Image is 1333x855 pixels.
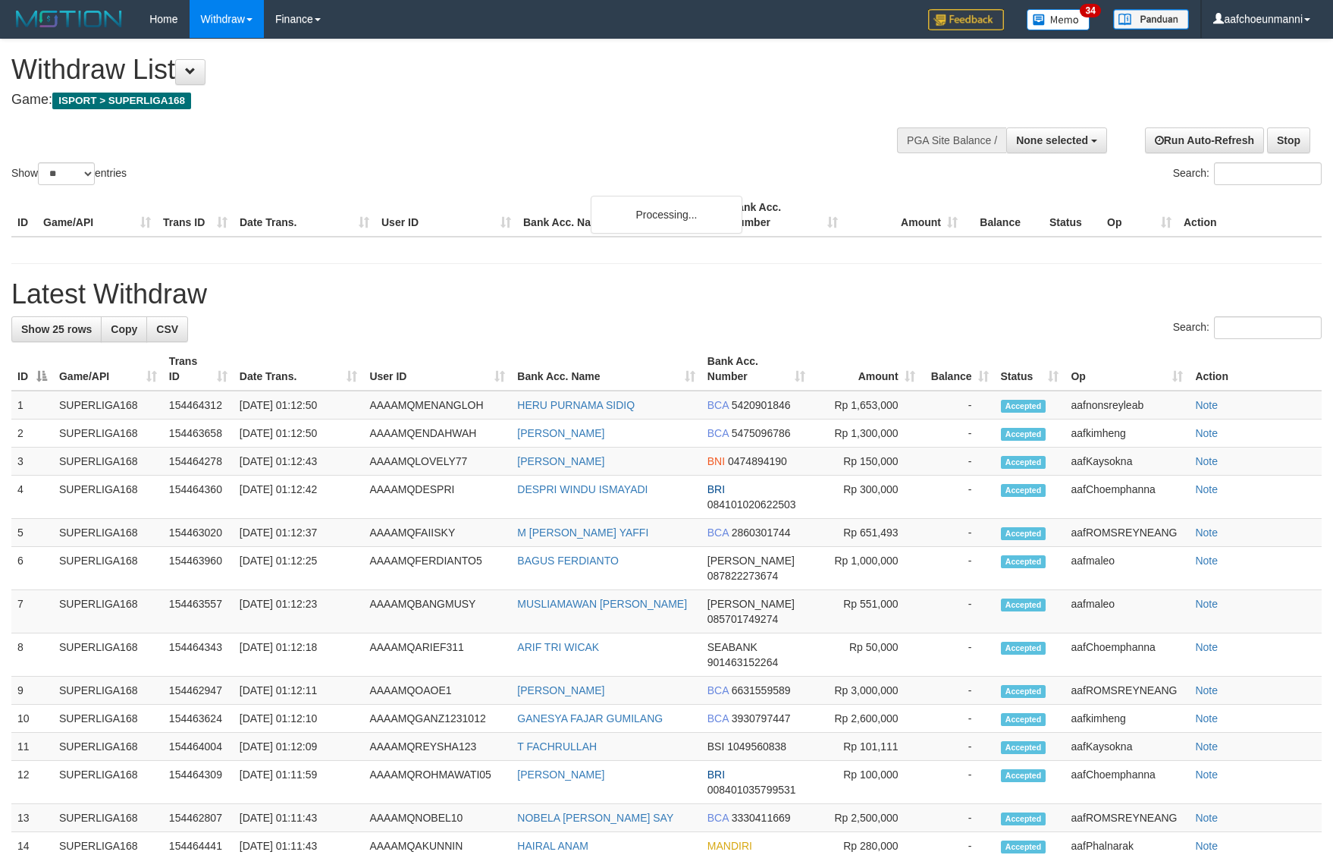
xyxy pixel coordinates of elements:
a: Note [1195,483,1218,495]
a: Note [1195,427,1218,439]
td: - [921,633,995,677]
label: Show entries [11,162,127,185]
td: AAAAMQFAIISKY [363,519,511,547]
a: Note [1195,598,1218,610]
td: 6 [11,547,53,590]
td: SUPERLIGA168 [53,448,163,476]
td: 13 [11,804,53,832]
th: Status [1043,193,1101,237]
th: ID: activate to sort column descending [11,347,53,391]
td: Rp 300,000 [811,476,921,519]
span: Copy 085701749274 to clipboard [707,613,778,625]
td: SUPERLIGA168 [53,804,163,832]
th: ID [11,193,37,237]
td: [DATE] 01:12:43 [234,448,364,476]
td: SUPERLIGA168 [53,705,163,733]
td: 2 [11,420,53,448]
td: Rp 3,000,000 [811,677,921,705]
td: SUPERLIGA168 [53,761,163,804]
span: 34 [1080,4,1100,17]
td: aafROMSREYNEANG [1065,804,1189,832]
th: Balance [964,193,1043,237]
a: ARIF TRI WICAK [517,641,599,653]
a: Stop [1267,127,1310,153]
td: 11 [11,733,53,761]
td: 8 [11,633,53,677]
td: 10 [11,705,53,733]
span: [PERSON_NAME] [707,555,795,567]
th: Date Trans. [234,193,375,237]
th: Date Trans.: activate to sort column ascending [234,347,364,391]
span: Accepted [1001,642,1046,655]
td: AAAAMQLOVELY77 [363,448,511,476]
th: Op: activate to sort column ascending [1065,347,1189,391]
td: SUPERLIGA168 [53,677,163,705]
td: AAAAMQGANZ1231012 [363,705,511,733]
td: - [921,733,995,761]
td: SUPERLIGA168 [53,733,163,761]
a: BAGUS FERDIANTO [517,555,619,567]
span: Copy 3930797447 to clipboard [732,712,791,725]
td: Rp 50,000 [811,633,921,677]
span: Accepted [1001,400,1046,413]
td: aafnonsreyleab [1065,391,1189,420]
button: None selected [1006,127,1107,153]
span: MANDIRI [707,840,752,852]
td: AAAAMQROHMAWATI05 [363,761,511,804]
td: - [921,420,995,448]
span: Accepted [1001,769,1046,782]
span: BSI [707,740,725,753]
th: Trans ID [157,193,234,237]
td: 154464278 [163,448,234,476]
td: - [921,448,995,476]
td: 154462947 [163,677,234,705]
td: AAAAMQFERDIANTO5 [363,547,511,590]
span: Accepted [1001,555,1046,568]
td: Rp 651,493 [811,519,921,547]
td: Rp 2,500,000 [811,804,921,832]
td: 9 [11,677,53,705]
td: 154463624 [163,705,234,733]
td: AAAAMQARIEF311 [363,633,511,677]
td: [DATE] 01:12:50 [234,420,364,448]
span: [PERSON_NAME] [707,598,795,610]
td: Rp 101,111 [811,733,921,761]
img: panduan.png [1113,9,1189,30]
td: - [921,476,995,519]
span: BCA [707,427,729,439]
td: aafChoemphanna [1065,476,1189,519]
span: Accepted [1001,484,1046,497]
div: PGA Site Balance / [897,127,1006,153]
td: 154463960 [163,547,234,590]
a: M [PERSON_NAME] YAFFI [517,527,648,539]
td: aafROMSREYNEANG [1065,519,1189,547]
a: Note [1195,527,1218,539]
td: aafKaysokna [1065,733,1189,761]
span: BCA [707,527,729,539]
td: SUPERLIGA168 [53,420,163,448]
a: Note [1195,812,1218,824]
td: 154464004 [163,733,234,761]
td: - [921,804,995,832]
span: Accepted [1001,599,1046,611]
h1: Withdraw List [11,55,874,85]
td: - [921,391,995,420]
td: aafROMSREYNEANG [1065,677,1189,705]
a: Note [1195,769,1218,781]
a: Note [1195,840,1218,852]
td: Rp 2,600,000 [811,705,921,733]
td: AAAAMQDESPRI [363,476,511,519]
td: 154462807 [163,804,234,832]
label: Search: [1173,162,1322,185]
td: [DATE] 01:12:11 [234,677,364,705]
a: [PERSON_NAME] [517,455,604,467]
span: BRI [707,483,725,495]
span: Accepted [1001,713,1046,726]
td: 154463557 [163,590,234,633]
td: - [921,677,995,705]
a: [PERSON_NAME] [517,769,604,781]
td: 154464309 [163,761,234,804]
a: HAIRAL ANAM [517,840,588,852]
span: Accepted [1001,456,1046,469]
span: Copy 5420901846 to clipboard [732,399,791,411]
